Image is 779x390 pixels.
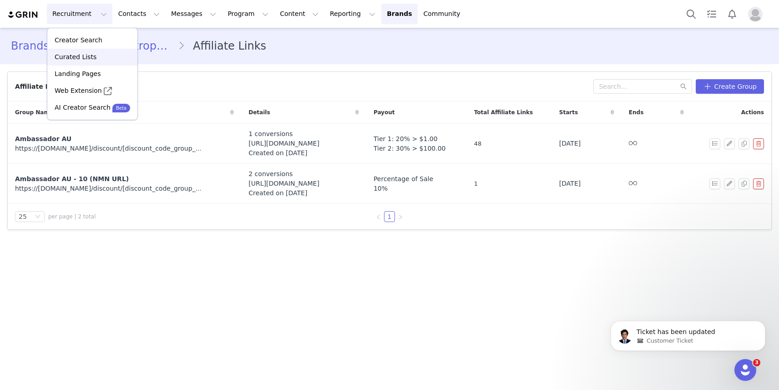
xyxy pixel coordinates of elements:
[248,108,270,116] span: Details
[7,71,772,230] article: Affiliate Link Groups
[629,108,643,116] span: Ends
[15,135,71,142] span: Ambassador AU
[467,124,552,164] td: 48
[47,4,112,24] button: Recruitment
[55,86,102,96] p: Web Extension
[113,4,165,24] button: Contacts
[55,69,101,79] p: Landing Pages
[248,129,293,139] span: 1 conversions
[374,184,388,193] span: 10%
[11,38,57,54] a: Brands
[702,4,722,24] a: Tasks
[116,105,126,111] p: Beta
[248,188,307,198] span: Created on [DATE]
[248,148,307,158] span: Created on [DATE]
[559,140,581,147] span: [DATE]
[753,359,760,366] span: 3
[373,211,384,222] li: Previous Page
[734,359,756,381] iframe: Intercom live chat
[680,83,687,90] i: icon: search
[15,176,129,182] a: Ambassador AU - 10 (NMN URL)
[166,4,222,24] button: Messages
[374,174,433,184] span: Percentage of Sale
[35,214,40,220] i: icon: down
[559,180,581,187] span: [DATE]
[748,7,763,21] img: placeholder-profile.jpg
[743,7,772,21] button: Profile
[681,4,701,24] button: Search
[248,179,319,188] span: [URL][DOMAIN_NAME]
[15,185,373,192] span: https://[DOMAIN_NAME]/discount/[discount_code_group_10010003]?redirect=%2Fproducts%2Fnmn-powder%2F
[19,212,27,222] div: 25
[15,145,376,152] span: https://[DOMAIN_NAME]/discount/[discount_code_group_10009772]?redirect=%2Fcollections%2Fall-produ...
[15,175,129,182] span: Ambassador AU - 10 (NMN URL)
[248,139,319,148] span: [URL][DOMAIN_NAME]
[15,136,71,142] a: Ambassador AU
[376,214,381,220] i: icon: left
[398,214,403,220] i: icon: right
[474,108,533,116] span: Total Affiliate Links
[7,10,39,19] img: grin logo
[593,79,692,94] input: Search...
[374,144,446,153] span: Tier 2: 30% > $100.00
[48,213,96,221] span: per page | 2 total
[418,4,470,24] a: Community
[374,134,438,144] span: Tier 1: 20% > $1.00
[55,52,96,62] p: Curated Lists
[248,169,293,179] span: 2 conversions
[395,211,406,222] li: Next Page
[384,211,395,222] li: 1
[15,108,53,116] span: Group Name
[222,4,274,24] button: Program
[467,164,552,204] td: 1
[55,103,111,112] p: AI Creator Search
[597,302,779,365] iframe: Intercom notifications message
[55,35,102,45] p: Creator Search
[374,108,395,116] span: Payout
[324,4,381,24] button: Reporting
[696,79,764,94] button: Create Group
[15,82,101,91] div: Affiliate Link Groups (2)
[722,4,742,24] button: Notifications
[274,4,324,24] button: Content
[691,103,771,122] div: Actions
[381,4,417,24] a: Brands
[559,108,578,116] span: Starts
[384,212,395,222] a: 1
